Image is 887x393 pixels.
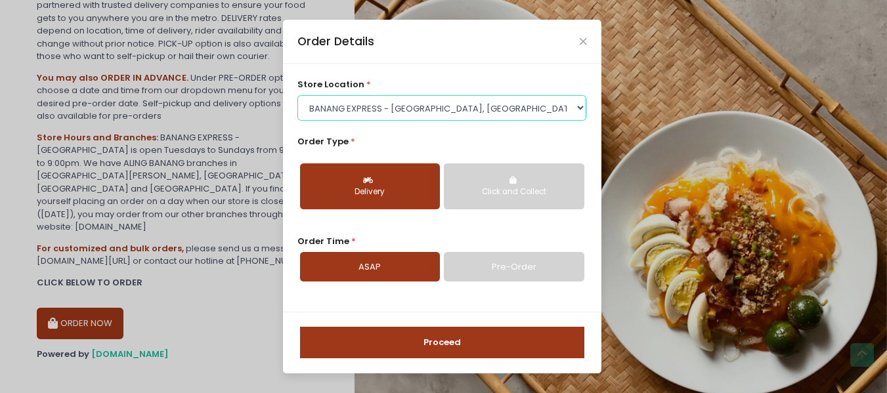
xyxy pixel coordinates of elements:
button: Click and Collect [444,163,584,209]
a: ASAP [300,252,440,282]
span: store location [297,78,364,91]
span: Order Type [297,135,349,148]
span: Order Time [297,235,349,247]
div: Click and Collect [453,186,574,198]
div: Order Details [297,33,374,50]
div: Delivery [309,186,431,198]
button: Delivery [300,163,440,209]
button: Proceed [300,327,584,358]
a: Pre-Order [444,252,584,282]
button: Close [580,38,586,45]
